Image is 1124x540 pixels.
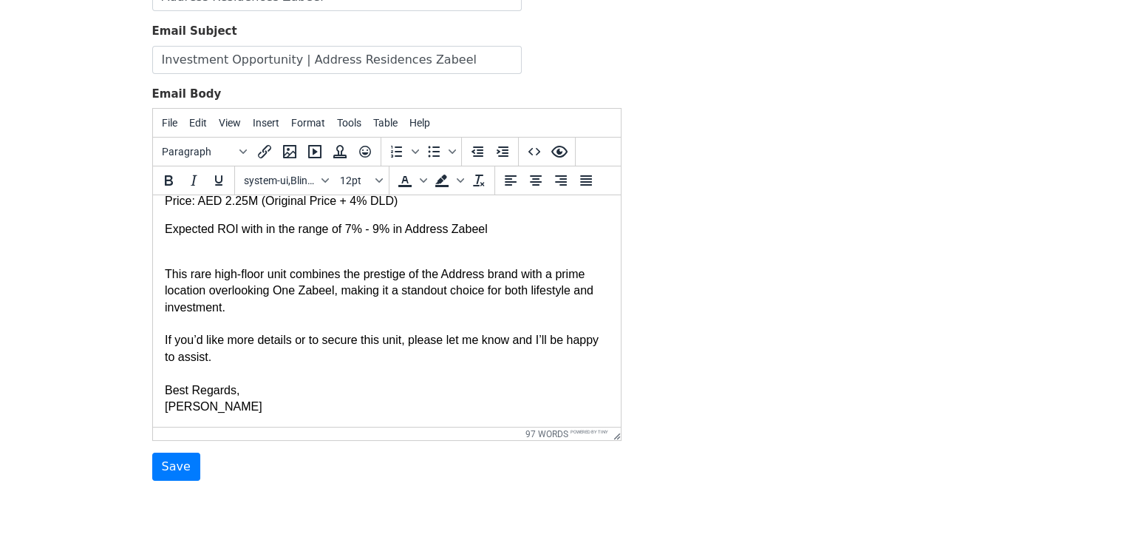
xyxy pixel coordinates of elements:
button: Clear formatting [466,168,491,193]
div: Background color [429,168,466,193]
div: Bullet list [421,139,458,164]
button: Fonts [238,168,334,193]
button: Align left [498,168,523,193]
button: 97 words [525,429,568,439]
iframe: Chat Widget [1050,469,1124,540]
button: Decrease indent [465,139,490,164]
button: Insert template [327,139,352,164]
span: Format [291,117,325,129]
span: Paragraph [162,146,234,158]
span: View [219,117,241,129]
a: Powered by Tiny [570,429,608,434]
div: Numbered list [384,139,421,164]
button: Insert/edit media [302,139,327,164]
span: Table [373,117,398,129]
button: Preview [547,139,572,164]
span: Edit [189,117,207,129]
span: Insert [253,117,279,129]
span: File [162,117,177,129]
p: Expected ROI with in the range of 7% - 9% in Address Zabeel [12,26,456,59]
button: Source code [522,139,547,164]
iframe: Rich Text Area. Press ALT-0 for help. [153,195,621,427]
button: Underline [206,168,231,193]
span: Help [409,117,430,129]
button: Align right [548,168,573,193]
button: Increase indent [490,139,515,164]
label: Email Body [152,86,222,103]
button: Insert/edit link [252,139,277,164]
button: Insert/edit image [277,139,302,164]
button: Bold [156,168,181,193]
div: Text color [392,168,429,193]
span: system-ui,BlinkMacSystemFont,-apple-system,Segoe UI,Roboto,Oxygen,Ubuntu,Cantarell,Fira Sans,Droi... [244,175,316,186]
button: Emoticons [352,139,378,164]
button: Font sizes [334,168,386,193]
label: Email Subject [152,23,237,40]
button: Justify [573,168,599,193]
p: This rare high-floor unit combines the prestige of the Address brand with a prime location overlo... [12,71,456,220]
input: Save [152,453,200,481]
button: Italic [181,168,206,193]
div: Resize [608,428,621,440]
button: Blocks [156,139,252,164]
button: Align center [523,168,548,193]
span: Tools [337,117,361,129]
span: 12pt [340,175,372,186]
